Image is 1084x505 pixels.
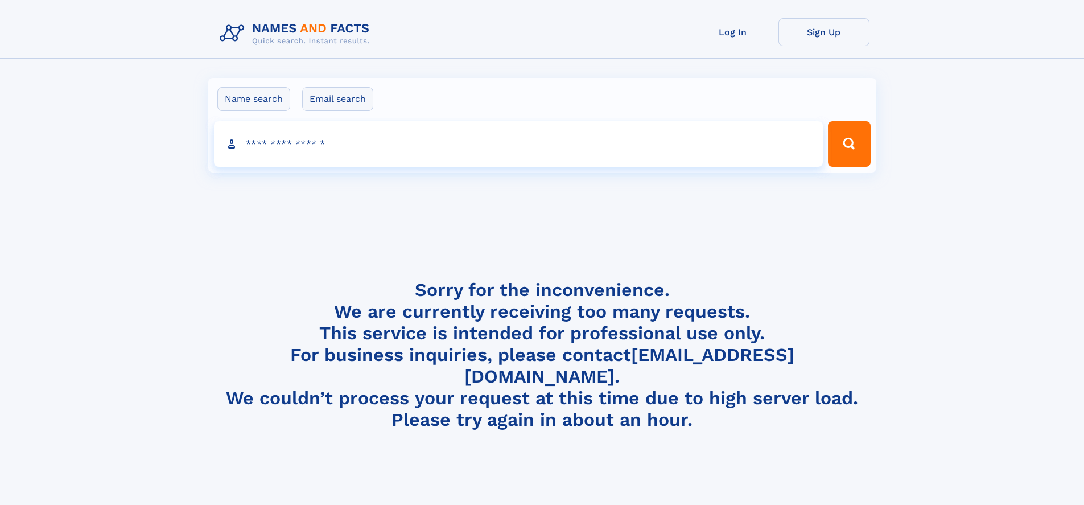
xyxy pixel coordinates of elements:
[217,87,290,111] label: Name search
[828,121,870,167] button: Search Button
[215,279,869,431] h4: Sorry for the inconvenience. We are currently receiving too many requests. This service is intend...
[464,344,794,387] a: [EMAIL_ADDRESS][DOMAIN_NAME]
[778,18,869,46] a: Sign Up
[214,121,823,167] input: search input
[215,18,379,49] img: Logo Names and Facts
[302,87,373,111] label: Email search
[687,18,778,46] a: Log In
